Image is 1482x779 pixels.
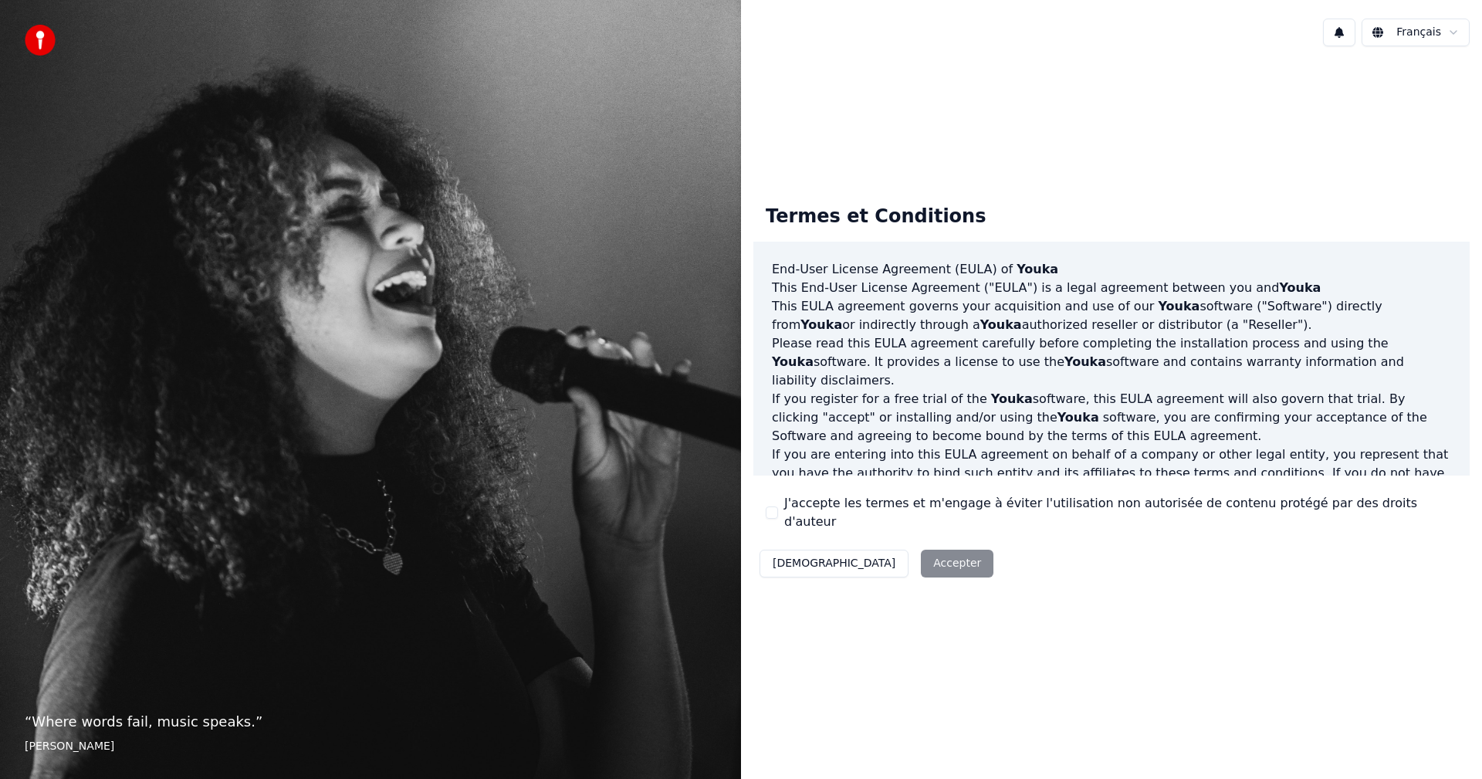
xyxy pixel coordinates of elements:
[760,550,908,577] button: [DEMOGRAPHIC_DATA]
[25,739,716,754] footer: [PERSON_NAME]
[25,25,56,56] img: youka
[772,334,1451,390] p: Please read this EULA agreement carefully before completing the installation process and using th...
[772,390,1451,445] p: If you register for a free trial of the software, this EULA agreement will also govern that trial...
[1017,262,1058,276] span: Youka
[991,391,1033,406] span: Youka
[772,279,1451,297] p: This End-User License Agreement ("EULA") is a legal agreement between you and
[1064,354,1106,369] span: Youka
[25,711,716,733] p: “ Where words fail, music speaks. ”
[772,297,1451,334] p: This EULA agreement governs your acquisition and use of our software ("Software") directly from o...
[753,192,998,242] div: Termes et Conditions
[800,317,842,332] span: Youka
[772,445,1451,520] p: If you are entering into this EULA agreement on behalf of a company or other legal entity, you re...
[784,494,1457,531] label: J'accepte les termes et m'engage à éviter l'utilisation non autorisée de contenu protégé par des ...
[1279,280,1321,295] span: Youka
[772,354,814,369] span: Youka
[980,317,1022,332] span: Youka
[1158,299,1199,313] span: Youka
[1057,410,1099,425] span: Youka
[772,260,1451,279] h3: End-User License Agreement (EULA) of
